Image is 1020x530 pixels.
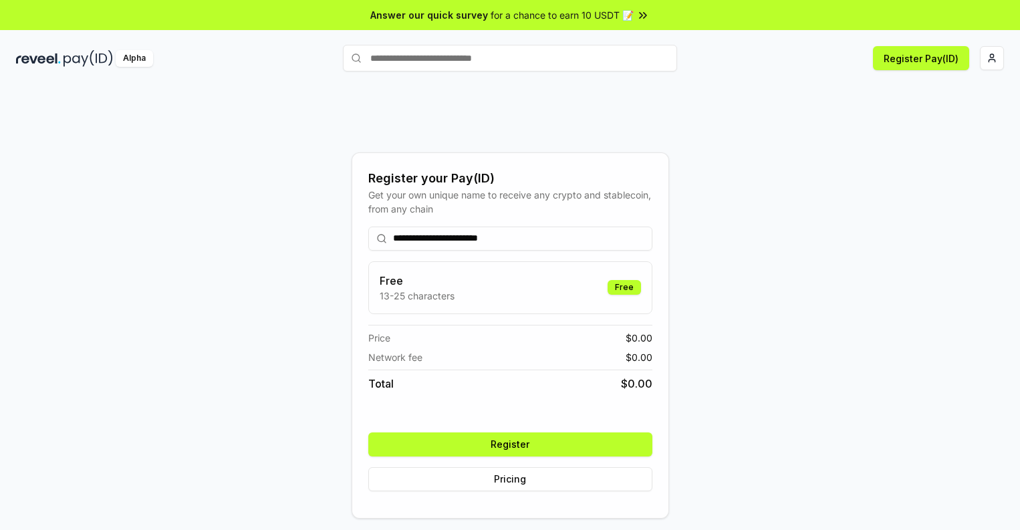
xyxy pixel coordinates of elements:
[368,376,394,392] span: Total
[491,8,634,22] span: for a chance to earn 10 USDT 📝
[368,188,652,216] div: Get your own unique name to receive any crypto and stablecoin, from any chain
[116,50,153,67] div: Alpha
[368,432,652,456] button: Register
[873,46,969,70] button: Register Pay(ID)
[63,50,113,67] img: pay_id
[368,169,652,188] div: Register your Pay(ID)
[626,331,652,345] span: $ 0.00
[368,467,652,491] button: Pricing
[380,273,455,289] h3: Free
[16,50,61,67] img: reveel_dark
[368,331,390,345] span: Price
[370,8,488,22] span: Answer our quick survey
[380,289,455,303] p: 13-25 characters
[626,350,652,364] span: $ 0.00
[608,280,641,295] div: Free
[368,350,422,364] span: Network fee
[621,376,652,392] span: $ 0.00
